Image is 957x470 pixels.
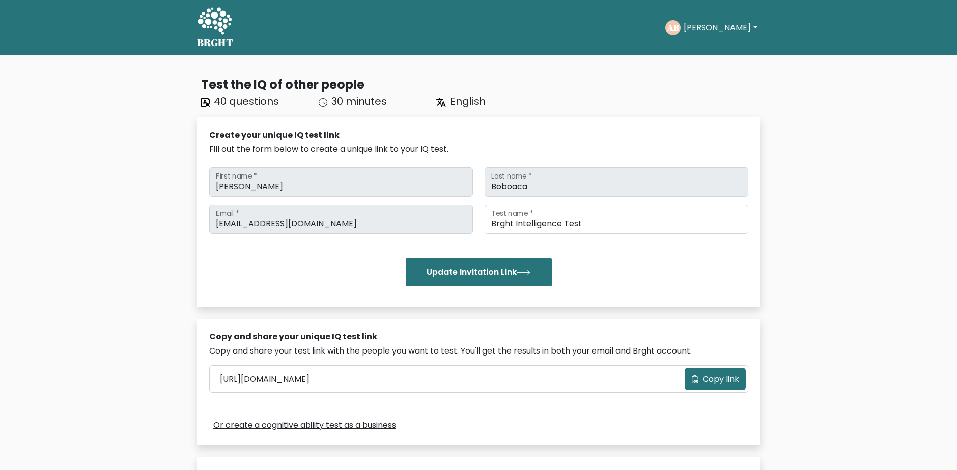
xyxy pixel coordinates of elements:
[209,205,473,234] input: Email
[667,22,679,33] text: AB
[209,345,748,357] div: Copy and share your test link with the people you want to test. You'll get the results in both yo...
[209,167,473,197] input: First name
[209,129,748,141] div: Create your unique IQ test link
[331,94,387,108] span: 30 minutes
[703,373,739,385] span: Copy link
[485,167,748,197] input: Last name
[685,368,746,390] button: Copy link
[214,94,279,108] span: 40 questions
[201,76,760,94] div: Test the IQ of other people
[450,94,486,108] span: English
[681,21,760,34] button: [PERSON_NAME]
[406,258,552,286] button: Update Invitation Link
[209,143,748,155] div: Fill out the form below to create a unique link to your IQ test.
[197,4,234,51] a: BRGHT
[197,37,234,49] h5: BRGHT
[213,419,396,431] a: Or create a cognitive ability test as a business
[209,331,748,343] div: Copy and share your unique IQ test link
[485,205,748,234] input: Test name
